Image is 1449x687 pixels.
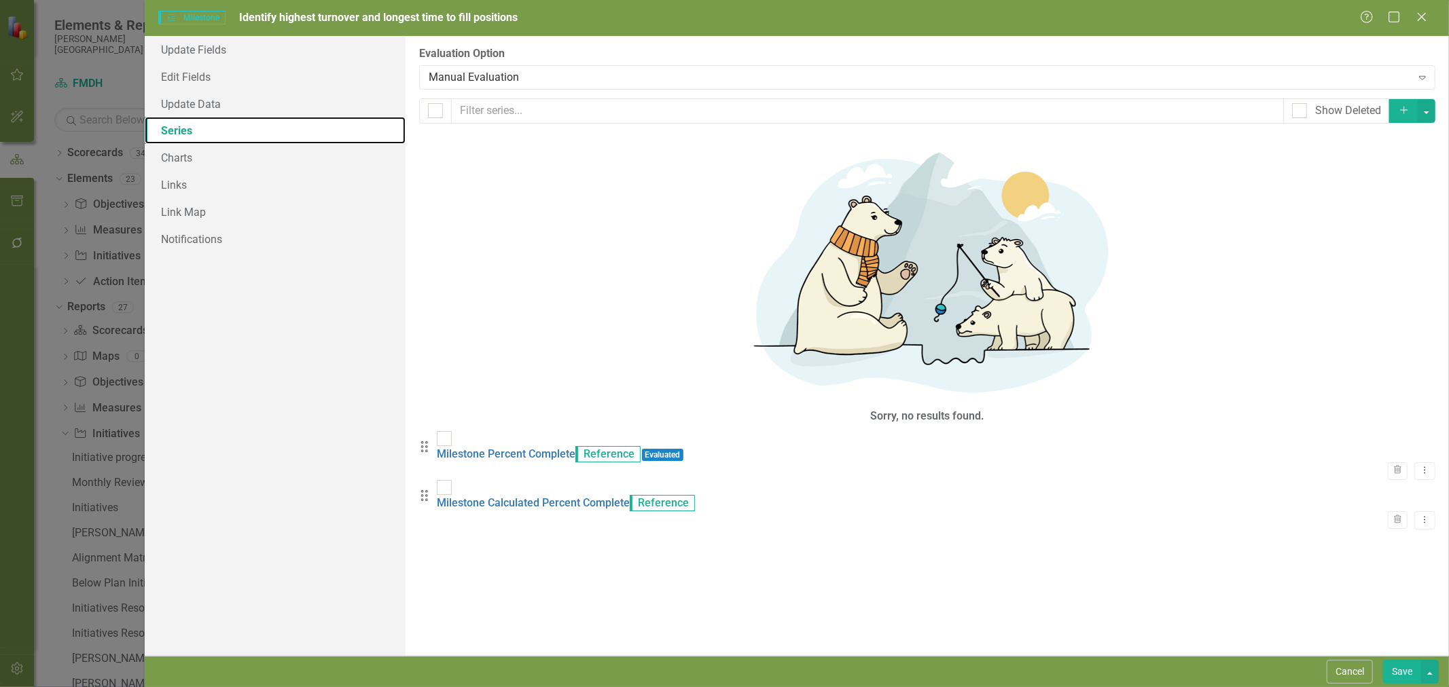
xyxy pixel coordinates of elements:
button: Save [1383,660,1421,684]
a: Links [145,171,406,198]
a: Update Fields [145,36,406,63]
span: Reference [630,495,695,511]
span: Reference [575,446,641,462]
span: Evaluated [642,449,684,461]
button: Cancel [1327,660,1373,684]
img: No results found [723,134,1131,405]
div: Show Deleted [1315,103,1381,119]
a: Notifications [145,225,406,253]
label: Evaluation Option [419,46,1435,62]
input: Filter series... [451,98,1284,124]
span: Milestone [158,11,225,24]
a: Update Data [145,90,406,117]
span: Identify highest turnover and longest time to fill positions [239,11,518,24]
a: Link Map [145,198,406,225]
div: Sorry, no results found. [870,409,984,424]
a: Milestone Percent Complete [437,447,575,460]
a: Charts [145,144,406,171]
div: Manual Evaluation [429,69,1411,85]
a: Milestone Calculated Percent Complete [437,496,630,509]
a: Edit Fields [145,63,406,90]
a: Series [145,117,406,144]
